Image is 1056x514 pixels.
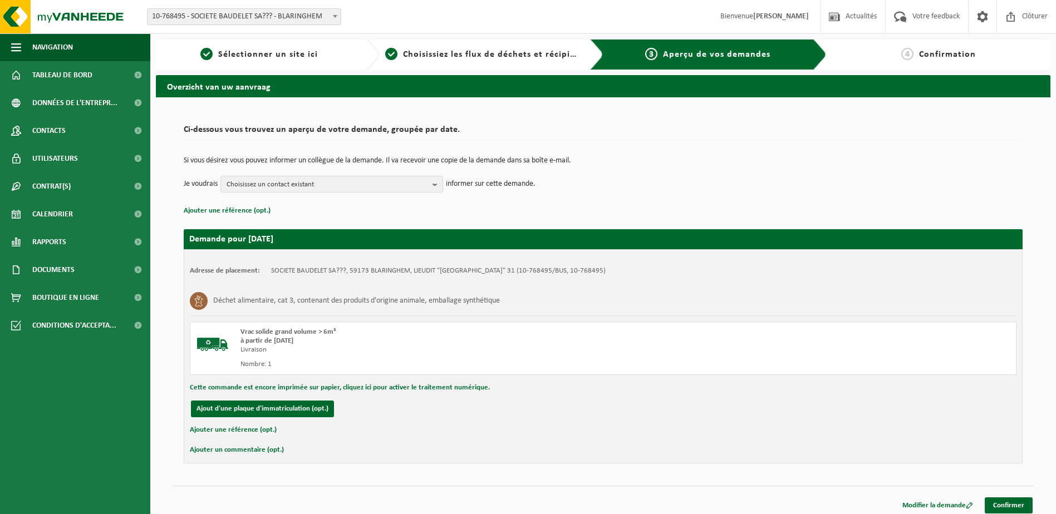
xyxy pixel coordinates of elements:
[190,380,490,395] button: Cette commande est encore imprimée sur papier, cliquez ici pour activer le traitement numérique.
[184,157,1023,165] p: Si vous désirez vous pouvez informer un collègue de la demande. Il va recevoir une copie de la de...
[156,75,1050,97] h2: Overzicht van uw aanvraag
[148,9,341,24] span: 10-768495 - SOCIETE BAUDELET SA??? - BLARINGHEM
[32,228,66,256] span: Rapports
[191,401,334,417] button: Ajout d'une plaque d'immatriculation (opt.)
[190,423,277,437] button: Ajouter une référence (opt.)
[200,48,213,60] span: 1
[32,284,99,312] span: Boutique en ligne
[196,328,229,361] img: BL-SO-LV.png
[753,12,809,21] strong: [PERSON_NAME]
[919,50,976,59] span: Confirmation
[32,312,116,339] span: Conditions d'accepta...
[227,176,428,193] span: Choisissez un contact existant
[901,48,913,60] span: 4
[385,48,397,60] span: 2
[184,125,1023,140] h2: Ci-dessous vous trouvez un aperçu de votre demande, groupée par date.
[190,267,260,274] strong: Adresse de placement:
[446,176,536,192] p: informer sur cette demande.
[240,328,336,335] span: Vrac solide grand volume > 6m³
[161,48,357,61] a: 1Sélectionner un site ici
[32,256,75,284] span: Documents
[218,50,318,59] span: Sélectionner un site ici
[240,337,293,344] strong: à partir de [DATE]
[32,89,117,117] span: Données de l'entrepr...
[184,204,271,218] button: Ajouter une référence (opt.)
[190,443,284,457] button: Ajouter un commentaire (opt.)
[385,48,581,61] a: 2Choisissiez les flux de déchets et récipients
[32,145,78,172] span: Utilisateurs
[271,266,606,275] td: SOCIETE BAUDELET SA???, 59173 BLARINGHEM, LIEUDIT "[GEOGRAPHIC_DATA]" 31 (10-768495/BUS, 10-768495)
[32,61,92,89] span: Tableau de bord
[189,235,273,244] strong: Demande pour [DATE]
[32,117,66,145] span: Contacts
[240,345,648,354] div: Livraison
[240,360,648,369] div: Nombre: 1
[147,8,341,25] span: 10-768495 - SOCIETE BAUDELET SA??? - BLARINGHEM
[663,50,770,59] span: Aperçu de vos demandes
[985,497,1033,513] a: Confirmer
[213,292,500,310] h3: Déchet alimentaire, cat 3, contenant des produits d'origine animale, emballage synthétique
[645,48,657,60] span: 3
[32,172,71,200] span: Contrat(s)
[32,33,73,61] span: Navigation
[184,176,218,192] p: Je voudrais
[894,497,981,513] a: Modifier la demande
[403,50,588,59] span: Choisissiez les flux de déchets et récipients
[220,176,443,192] button: Choisissez un contact existant
[32,200,73,228] span: Calendrier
